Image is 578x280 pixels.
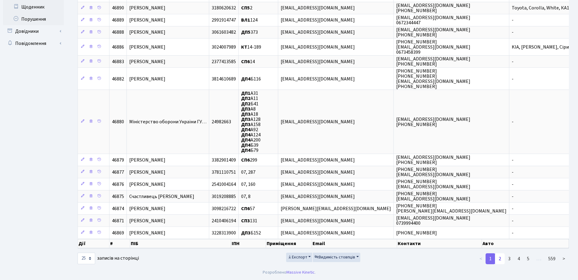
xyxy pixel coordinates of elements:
[129,181,165,188] span: [PERSON_NAME]
[281,58,355,65] span: [EMAIL_ADDRESS][DOMAIN_NAME]
[129,44,165,50] span: [PERSON_NAME]
[286,253,313,262] button: Експорт
[396,178,470,190] span: [PHONE_NUMBER] [EMAIL_ADDRESS][DOMAIN_NAME]
[545,253,559,264] a: 559
[281,193,355,200] span: [EMAIL_ADDRESS][DOMAIN_NAME]
[281,157,355,163] span: [EMAIL_ADDRESS][DOMAIN_NAME]
[281,181,355,188] span: [EMAIL_ADDRESS][DOMAIN_NAME]
[3,1,64,13] a: Щоденник
[313,253,360,262] button: Видимість стовпців
[129,76,165,82] span: [PERSON_NAME]
[212,230,236,236] span: 3228313900
[241,90,251,97] b: ДП1
[241,205,250,212] b: СП6
[512,17,514,24] span: -
[112,118,124,125] span: 46880
[241,217,257,224] span: 131
[396,203,507,214] span: [PHONE_NUMBER] [PERSON_NAME][EMAIL_ADDRESS][DOMAIN_NAME]
[523,253,533,264] a: 5
[281,76,355,82] span: [EMAIL_ADDRESS][DOMAIN_NAME]
[512,193,514,200] span: -
[241,157,257,163] span: 299
[212,17,236,24] span: 2991914747
[212,169,236,176] span: 3781110751
[512,181,514,188] span: -
[241,106,251,112] b: ДП3
[396,215,470,227] span: [EMAIL_ADDRESS][DOMAIN_NAME] 0739994400
[3,13,64,25] a: Порушення
[504,253,514,264] a: 3
[112,217,124,224] span: 46871
[396,230,437,236] span: [PHONE_NUMBER]
[241,157,250,163] b: СП6
[112,44,124,50] span: 46886
[512,118,514,125] span: -
[129,217,165,224] span: [PERSON_NAME]
[288,254,307,260] span: Експорт
[397,239,482,248] th: Контакти
[241,137,251,143] b: ДП4
[241,230,261,236] span: Б152
[241,111,251,118] b: ДП3
[212,44,236,50] span: 3024007989
[281,217,355,224] span: [EMAIL_ADDRESS][DOMAIN_NAME]
[241,58,250,65] b: СП6
[129,193,194,200] span: Счастливець [PERSON_NAME]
[281,17,355,24] span: [EMAIL_ADDRESS][DOMAIN_NAME]
[281,169,355,176] span: [EMAIL_ADDRESS][DOMAIN_NAME]
[241,76,261,82] span: Б116
[263,269,316,276] div: Розроблено .
[129,157,165,163] span: [PERSON_NAME]
[512,157,514,163] span: -
[212,58,236,65] span: 2377413585
[314,254,355,260] span: Видимість стовпців
[241,5,250,12] b: СП5
[241,90,261,154] span: А31 А11 Б41 А8 А18 А128 А158 А92 А124 А200 Б39 Б79
[396,56,470,67] span: [EMAIL_ADDRESS][DOMAIN_NAME] [PHONE_NUMBER]
[78,253,95,264] select: записів на сторінці
[129,205,165,212] span: [PERSON_NAME]
[241,230,251,236] b: ДП3
[112,181,124,188] span: 46876
[212,205,236,212] span: 3098216722
[286,269,315,275] a: Massive Kinetic
[241,17,258,24] span: 124
[281,44,355,50] span: [EMAIL_ADDRESS][DOMAIN_NAME]
[3,25,64,37] a: Довідники
[241,142,251,149] b: ДП4
[241,116,251,123] b: ДП3
[241,147,251,154] b: ДП4
[129,230,165,236] span: [PERSON_NAME]
[212,181,236,188] span: 2541004164
[112,5,124,12] span: 46890
[112,205,124,212] span: 46874
[241,29,251,36] b: ДП5
[212,76,236,82] span: 3814610689
[109,239,130,248] th: #
[241,193,251,200] span: 07, 8
[241,76,251,82] b: ДП4
[3,37,64,50] a: Повідомлення
[241,44,247,50] b: КТ
[396,39,470,56] span: [PHONE_NUMBER] [EMAIL_ADDRESS][DOMAIN_NAME] 0673458399
[241,44,261,50] span: 14-189
[112,29,124,36] span: 46888
[130,239,231,248] th: ПІБ
[212,29,236,36] span: 3061603482
[281,230,355,236] span: [EMAIL_ADDRESS][DOMAIN_NAME]
[241,5,252,12] span: 2
[212,157,236,163] span: 3382901409
[241,131,251,138] b: ДП4
[512,76,514,82] span: -
[512,230,514,236] span: -
[231,239,266,248] th: ІПН
[112,157,124,163] span: 46879
[129,29,165,36] span: [PERSON_NAME]
[212,217,236,224] span: 2410406194
[129,58,165,65] span: [PERSON_NAME]
[559,253,569,264] a: >
[512,205,514,212] span: -
[396,14,470,26] span: [EMAIL_ADDRESS][DOMAIN_NAME] 0672344447
[396,68,470,90] span: [PHONE_NUMBER] [PHONE_NUMBER] [EMAIL_ADDRESS][DOMAIN_NAME] [PHONE_NUMBER]
[396,154,470,166] span: [EMAIL_ADDRESS][DOMAIN_NAME] [PHONE_NUMBER]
